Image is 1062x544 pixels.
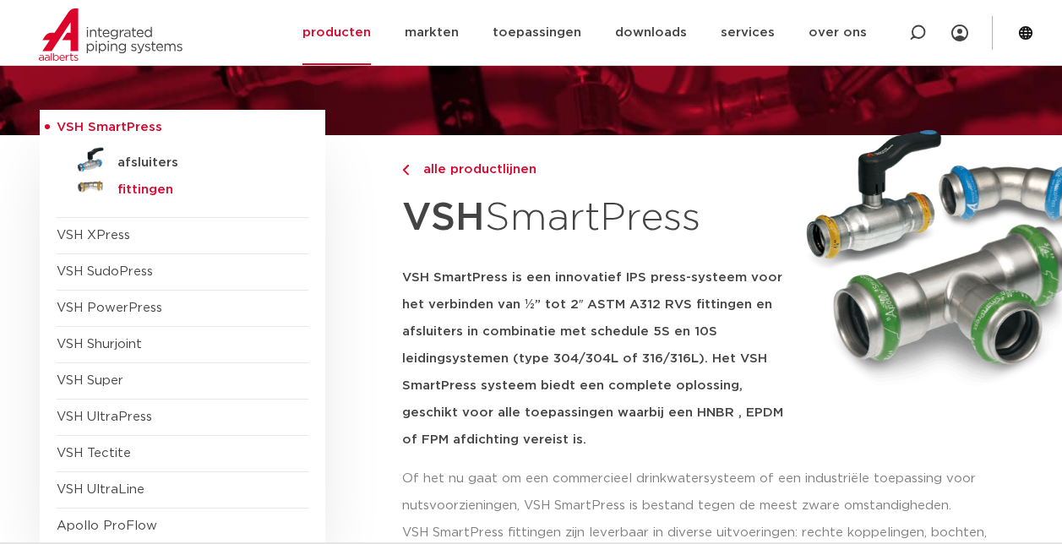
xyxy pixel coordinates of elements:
span: VSH SmartPress [57,121,162,133]
h5: afsluiters [117,155,285,171]
strong: VSH SmartPress is een innovatief IPS press-systeem voor het verbinden van ½” tot 2″ ASTM A312 RVS... [402,271,783,446]
a: VSH Shurjoint [57,338,142,351]
span: alle productlijnen [413,163,536,176]
img: chevron-right.svg [402,165,409,176]
a: VSH Super [57,374,123,387]
a: fittingen [57,173,308,200]
a: VSH PowerPress [57,302,162,314]
h1: SmartPress [402,186,784,251]
a: afsluiters [57,146,308,173]
strong: VSH [402,199,485,237]
a: Apollo ProFlow [57,520,157,532]
a: alle productlijnen [402,160,784,180]
a: VSH Tectite [57,447,131,460]
a: VSH SudoPress [57,265,153,278]
a: VSH UltraLine [57,483,144,496]
a: VSH XPress [57,229,130,242]
a: VSH UltraPress [57,411,152,423]
h5: fittingen [117,182,285,198]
